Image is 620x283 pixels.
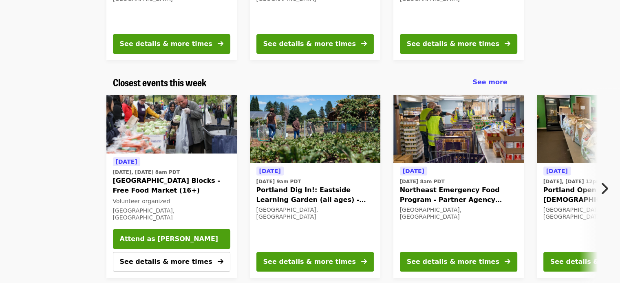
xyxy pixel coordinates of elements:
[113,252,230,272] button: See details & more times
[407,257,499,267] div: See details & more times
[113,34,230,54] button: See details & more times
[113,207,230,221] div: [GEOGRAPHIC_DATA], [GEOGRAPHIC_DATA]
[250,95,380,278] a: See details for "Portland Dig In!: Eastside Learning Garden (all ages) - Aug/Sept/Oct"
[250,95,380,163] img: Portland Dig In!: Eastside Learning Garden (all ages) - Aug/Sept/Oct organized by Oregon Food Bank
[505,258,510,265] i: arrow-right icon
[120,258,212,265] span: See details & more times
[113,77,207,88] a: Closest events this week
[106,85,237,154] img: PSU South Park Blocks - Free Food Market (16+) organized by Oregon Food Bank
[106,85,237,154] a: PSU South Park Blocks - Free Food Market (16+)
[407,39,499,49] div: See details & more times
[120,39,212,49] div: See details & more times
[113,157,230,223] a: See details for "PSU South Park Blocks - Free Food Market (16+)"
[593,177,620,200] button: Next item
[361,40,367,48] i: arrow-right icon
[256,178,301,185] time: [DATE] 9am PDT
[393,95,524,163] img: Northeast Emergency Food Program - Partner Agency Support organized by Oregon Food Bank
[400,178,445,185] time: [DATE] 8am PDT
[472,78,507,86] span: See more
[400,206,517,220] div: [GEOGRAPHIC_DATA], [GEOGRAPHIC_DATA]
[472,77,507,87] a: See more
[361,258,367,265] i: arrow-right icon
[600,181,608,196] i: chevron-right icon
[403,168,424,174] span: [DATE]
[256,252,374,272] button: See details & more times
[113,176,230,195] span: [GEOGRAPHIC_DATA] Blocks - Free Food Market (16+)
[113,169,180,176] time: [DATE], [DATE] 8am PDT
[218,258,223,265] i: arrow-right icon
[505,40,510,48] i: arrow-right icon
[256,34,374,54] button: See details & more times
[113,229,230,249] button: Attend as [PERSON_NAME]
[116,158,137,165] span: [DATE]
[546,168,568,174] span: [DATE]
[400,252,517,272] button: See details & more times
[218,40,223,48] i: arrow-right icon
[106,77,514,88] div: Closest events this week
[393,95,524,278] a: See details for "Northeast Emergency Food Program - Partner Agency Support"
[113,75,207,89] span: Closest events this week
[113,198,170,204] span: Volunteer organized
[400,34,517,54] button: See details & more times
[543,178,614,185] time: [DATE], [DATE] 12pm PDT
[263,257,356,267] div: See details & more times
[120,234,223,244] span: Attend as [PERSON_NAME]
[400,185,517,205] span: Northeast Emergency Food Program - Partner Agency Support
[256,185,374,205] span: Portland Dig In!: Eastside Learning Garden (all ages) - Aug/Sept/Oct
[259,168,281,174] span: [DATE]
[256,206,374,220] div: [GEOGRAPHIC_DATA], [GEOGRAPHIC_DATA]
[263,39,356,49] div: See details & more times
